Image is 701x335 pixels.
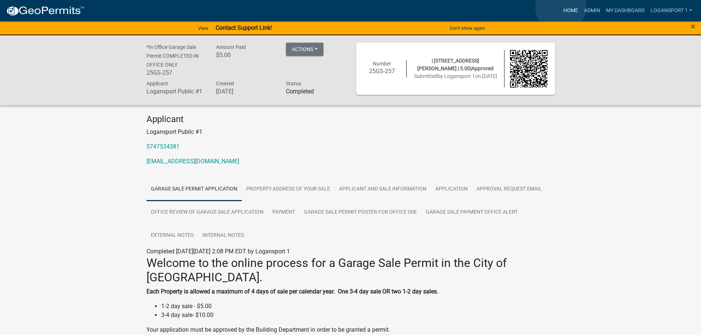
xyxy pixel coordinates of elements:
a: Admin [581,4,603,18]
h6: 25GS-257 [364,68,401,75]
h4: Applicant [146,114,555,125]
p: Logansport Public #1 [146,128,555,136]
span: Completed [DATE][DATE] 2:08 PM EDT by Logansport 1 [146,248,290,255]
span: | [STREET_ADDRESS][PERSON_NAME] | 5.00|Approved [417,58,493,71]
a: My Dashboard [603,4,648,18]
a: Garage Sale Permit Poster for Office Use [300,201,421,224]
a: Approval Request Email [472,178,546,201]
span: Created [216,81,234,86]
h6: 25GS-257 [146,69,205,76]
a: External Notes [146,224,198,247]
a: View [195,22,211,34]
a: Office Review of Garage Sale Application [146,201,268,224]
a: PROPERTY ADDRESS OF YOUR SALE [242,178,334,201]
h6: [DATE] [216,88,275,95]
span: × [691,21,695,32]
a: 5747534381 [146,143,180,150]
span: Number [373,61,391,67]
a: Garage Sale Permit Application [146,178,242,201]
strong: Completed [286,88,314,95]
button: Don't show again [447,22,488,34]
h2: Welcome to the online process for a Garage Sale Permit in the City of [GEOGRAPHIC_DATA]. [146,256,555,284]
a: Internal Notes [198,224,248,247]
button: Close [691,22,695,31]
li: 3-4 day sale- $10.00 [161,311,555,320]
span: *In Office Garage Sale Permit COMPLETED IN OFFICE ONLY [146,44,199,68]
span: Applicant [146,81,168,86]
a: Logansport 1 [648,4,695,18]
img: QR code [510,50,548,88]
span: Status [286,81,301,86]
a: Garage Sale Payment Office Alert [421,201,522,224]
span: by Logansport 1 [438,73,475,79]
button: Actions [286,43,323,56]
a: Applicant and Sale Information [334,178,431,201]
span: Submitted on [DATE] [414,73,497,79]
strong: Each Property is allowed a maximum of 4 days of sale per calendar year. One 3-4 day sale OR two 1... [146,288,438,295]
a: Home [560,4,581,18]
h6: $5.00 [216,51,275,58]
span: Amount Paid [216,44,246,50]
strong: Contact Support Link! [216,24,272,31]
li: 1-2 day sale - $5.00 [161,302,555,311]
a: Application [431,178,472,201]
a: Payment [268,201,300,224]
h6: Logansport Public #1 [146,88,205,95]
a: [EMAIL_ADDRESS][DOMAIN_NAME] [146,158,239,165]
